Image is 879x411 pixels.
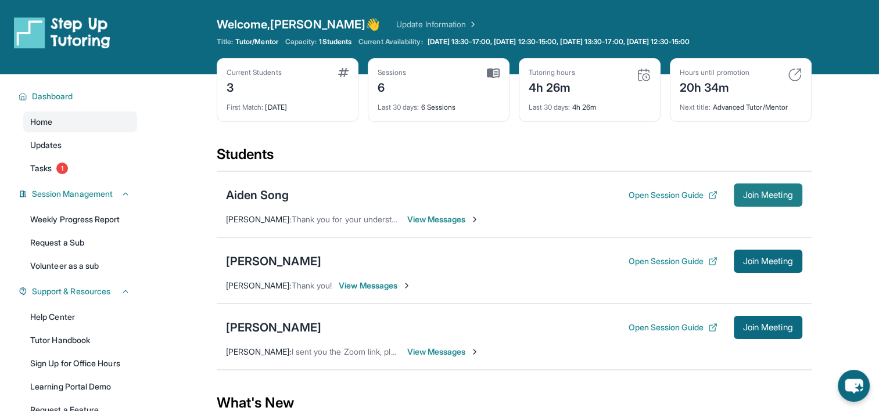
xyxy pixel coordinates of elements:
[217,16,381,33] span: Welcome, [PERSON_NAME] 👋
[227,103,264,111] span: First Match :
[529,96,651,112] div: 4h 26m
[30,163,52,174] span: Tasks
[235,37,278,46] span: Tutor/Mentor
[23,353,137,374] a: Sign Up for Office Hours
[788,68,802,82] img: card
[23,209,137,230] a: Weekly Progress Report
[30,116,52,128] span: Home
[227,68,282,77] div: Current Students
[734,316,802,339] button: Join Meeting
[529,77,575,96] div: 4h 26m
[680,103,711,111] span: Next title :
[23,111,137,132] a: Home
[838,370,870,402] button: chat-button
[407,346,480,358] span: View Messages
[743,324,793,331] span: Join Meeting
[319,37,351,46] span: 1 Students
[396,19,478,30] a: Update Information
[292,347,550,356] span: I sent you the Zoom link, please join it as soon as possible. Thank you!
[338,68,349,77] img: card
[378,68,407,77] div: Sessions
[378,103,419,111] span: Last 30 days :
[743,258,793,265] span: Join Meeting
[680,77,749,96] div: 20h 34m
[226,280,292,290] span: [PERSON_NAME] :
[27,286,130,297] button: Support & Resources
[14,16,110,49] img: logo
[407,214,480,225] span: View Messages
[32,188,113,200] span: Session Management
[23,330,137,351] a: Tutor Handbook
[402,281,411,290] img: Chevron-Right
[425,37,692,46] a: [DATE] 13:30-17:00, [DATE] 12:30-15:00, [DATE] 13:30-17:00, [DATE] 12:30-15:00
[734,250,802,273] button: Join Meeting
[32,286,110,297] span: Support & Resources
[529,103,571,111] span: Last 30 days :
[217,37,233,46] span: Title:
[23,307,137,327] a: Help Center
[487,68,500,78] img: card
[226,347,292,356] span: [PERSON_NAME] :
[23,376,137,397] a: Learning Portal Demo
[358,37,422,46] span: Current Availability:
[378,77,407,96] div: 6
[226,319,321,336] div: [PERSON_NAME]
[470,215,479,224] img: Chevron-Right
[30,139,62,151] span: Updates
[27,188,130,200] button: Session Management
[56,163,68,174] span: 1
[23,158,137,179] a: Tasks1
[292,214,418,224] span: Thank you for your understanding!
[628,189,717,201] button: Open Session Guide
[428,37,690,46] span: [DATE] 13:30-17:00, [DATE] 12:30-15:00, [DATE] 13:30-17:00, [DATE] 12:30-15:00
[285,37,317,46] span: Capacity:
[637,68,651,82] img: card
[32,91,73,102] span: Dashboard
[743,192,793,199] span: Join Meeting
[23,135,137,156] a: Updates
[27,91,130,102] button: Dashboard
[628,255,717,267] button: Open Session Guide
[470,347,479,356] img: Chevron-Right
[23,255,137,276] a: Volunteer as a sub
[292,280,332,290] span: Thank you!
[529,68,575,77] div: Tutoring hours
[226,253,321,269] div: [PERSON_NAME]
[227,77,282,96] div: 3
[680,96,802,112] div: Advanced Tutor/Mentor
[339,280,411,291] span: View Messages
[23,232,137,253] a: Request a Sub
[378,96,500,112] div: 6 Sessions
[226,187,289,203] div: Aiden Song
[217,145,812,171] div: Students
[680,68,749,77] div: Hours until promotion
[227,96,349,112] div: [DATE]
[734,183,802,207] button: Join Meeting
[628,322,717,333] button: Open Session Guide
[226,214,292,224] span: [PERSON_NAME] :
[466,19,478,30] img: Chevron Right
